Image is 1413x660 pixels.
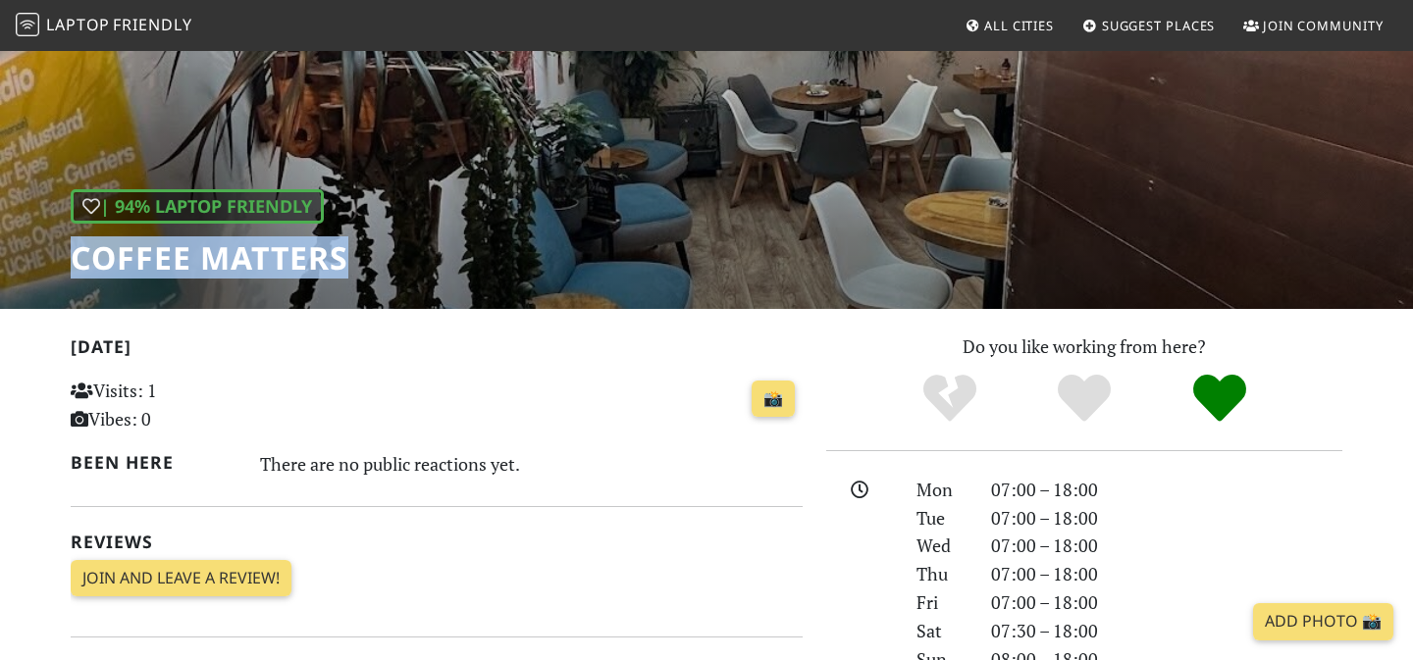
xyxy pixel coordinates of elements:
[1235,8,1391,43] a: Join Community
[113,14,191,35] span: Friendly
[260,448,804,480] div: There are no public reactions yet.
[905,560,979,588] div: Thu
[905,476,979,504] div: Mon
[46,14,110,35] span: Laptop
[1074,8,1224,43] a: Suggest Places
[905,588,979,617] div: Fri
[71,189,324,224] div: | 94% Laptop Friendly
[882,372,1018,426] div: No
[71,560,291,597] a: Join and leave a review!
[16,9,192,43] a: LaptopFriendly LaptopFriendly
[1263,17,1384,34] span: Join Community
[71,239,348,277] h1: Coffee Matters
[71,336,803,365] h2: [DATE]
[979,532,1354,560] div: 07:00 – 18:00
[826,332,1342,361] p: Do you like working from here?
[16,13,39,36] img: LaptopFriendly
[1152,372,1287,426] div: Definitely!
[979,476,1354,504] div: 07:00 – 18:00
[1102,17,1216,34] span: Suggest Places
[1017,372,1152,426] div: Yes
[979,560,1354,588] div: 07:00 – 18:00
[979,588,1354,617] div: 07:00 – 18:00
[979,617,1354,645] div: 07:30 – 18:00
[71,452,236,473] h2: Been here
[71,377,299,433] p: Visits: 1 Vibes: 0
[984,17,1054,34] span: All Cities
[905,504,979,533] div: Tue
[979,504,1354,533] div: 07:00 – 18:00
[957,8,1062,43] a: All Cities
[905,617,979,645] div: Sat
[905,532,979,560] div: Wed
[752,381,795,418] a: 📸
[71,532,803,552] h2: Reviews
